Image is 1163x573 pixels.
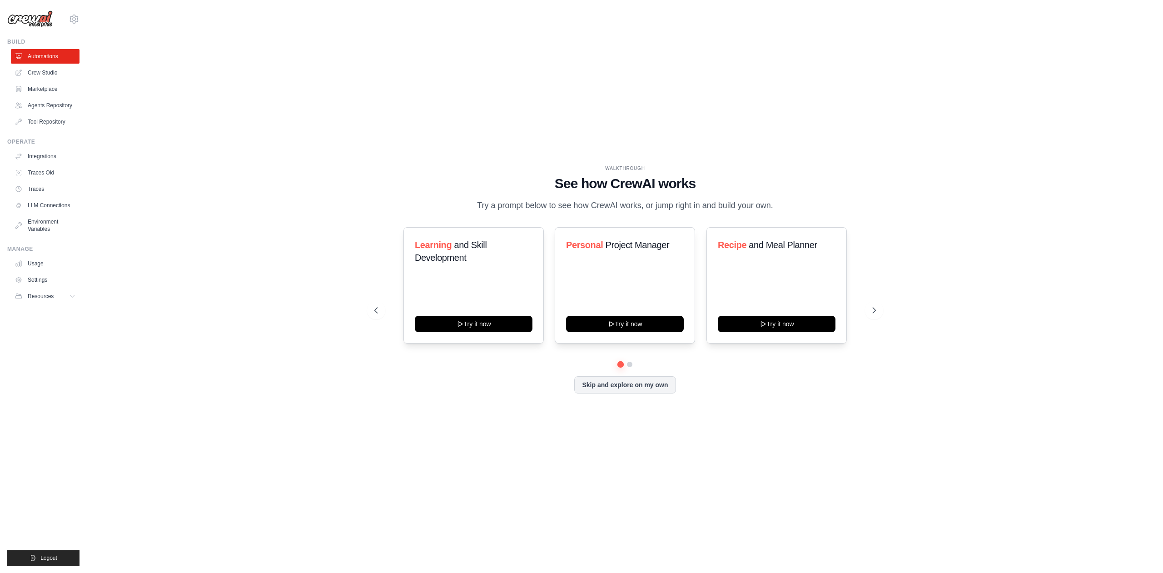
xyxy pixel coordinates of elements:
a: Traces [11,182,80,196]
p: Try a prompt below to see how CrewAI works, or jump right in and build your own. [472,199,778,212]
a: Traces Old [11,165,80,180]
a: Usage [11,256,80,271]
button: Resources [11,289,80,304]
a: Environment Variables [11,214,80,236]
span: and Meal Planner [749,240,817,250]
span: Personal [566,240,603,250]
button: Try it now [718,316,835,332]
div: Operate [7,138,80,145]
div: Manage [7,245,80,253]
a: Integrations [11,149,80,164]
button: Try it now [566,316,684,332]
a: Agents Repository [11,98,80,113]
a: Settings [11,273,80,287]
span: Learning [415,240,452,250]
h1: See how CrewAI works [374,175,876,192]
a: LLM Connections [11,198,80,213]
span: and Skill Development [415,240,487,263]
button: Skip and explore on my own [574,376,676,394]
a: Crew Studio [11,65,80,80]
span: Project Manager [606,240,670,250]
span: Recipe [718,240,746,250]
span: Resources [28,293,54,300]
button: Logout [7,550,80,566]
span: Logout [40,554,57,562]
a: Automations [11,49,80,64]
button: Try it now [415,316,532,332]
div: WALKTHROUGH [374,165,876,172]
a: Tool Repository [11,115,80,129]
a: Marketplace [11,82,80,96]
div: Build [7,38,80,45]
img: Logo [7,10,53,28]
